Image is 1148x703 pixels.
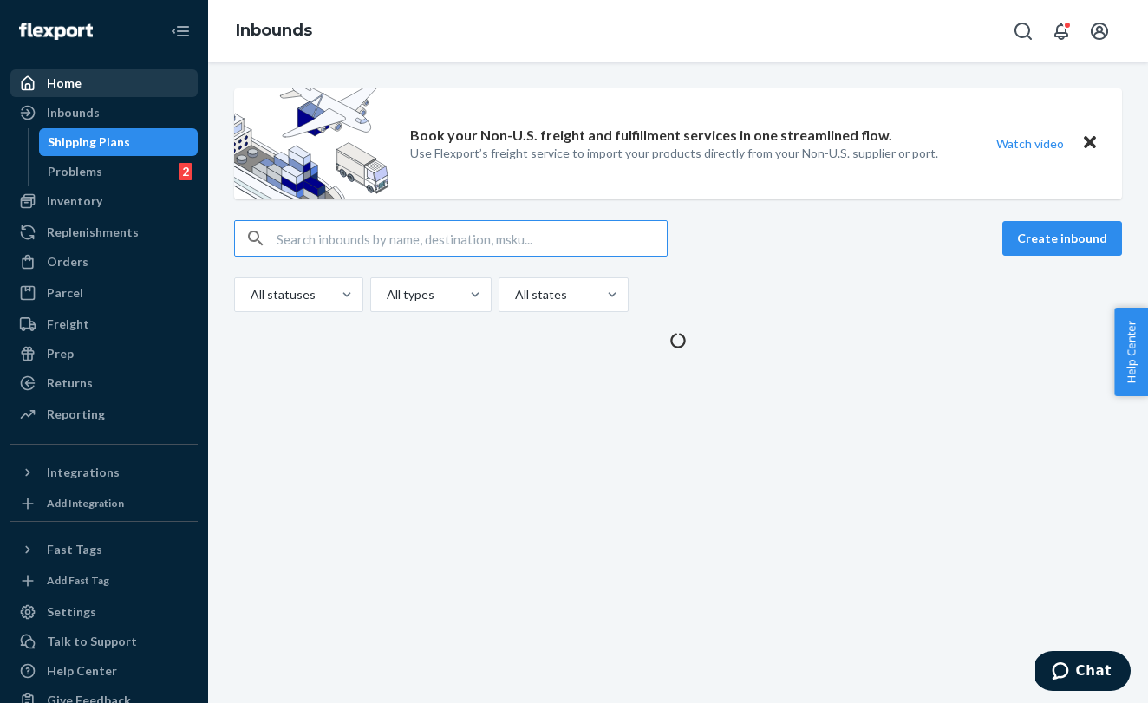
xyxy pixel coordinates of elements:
div: Home [47,75,82,92]
button: Help Center [1114,308,1148,396]
div: Reporting [47,406,105,423]
div: Talk to Support [47,633,137,650]
div: Orders [47,253,88,270]
ol: breadcrumbs [222,6,326,56]
p: Book your Non-U.S. freight and fulfillment services in one streamlined flow. [410,126,892,146]
div: Problems [48,163,102,180]
input: All states [513,286,515,303]
a: Home [10,69,198,97]
div: Inbounds [47,104,100,121]
img: Flexport logo [19,23,93,40]
button: Integrations [10,459,198,486]
div: Help Center [47,662,117,680]
div: Prep [47,345,74,362]
div: Integrations [47,464,120,481]
button: Fast Tags [10,536,198,563]
div: Replenishments [47,224,139,241]
div: Inventory [47,192,102,210]
div: Returns [47,374,93,392]
div: 2 [179,163,192,180]
a: Freight [10,310,198,338]
a: Inbounds [10,99,198,127]
a: Add Fast Tag [10,570,198,591]
div: Add Fast Tag [47,573,109,588]
a: Reporting [10,400,198,428]
a: Inventory [10,187,198,215]
a: Add Integration [10,493,198,514]
a: Help Center [10,657,198,685]
iframe: Abre un widget desde donde se puede chatear con uno de los agentes [1035,651,1131,694]
p: Use Flexport’s freight service to import your products directly from your Non-U.S. supplier or port. [410,145,938,162]
div: Parcel [47,284,83,302]
button: Close [1079,131,1101,156]
div: Add Integration [47,496,124,511]
button: Create inbound [1002,221,1122,256]
a: Replenishments [10,218,198,246]
button: Close Navigation [163,14,198,49]
input: Search inbounds by name, destination, msku... [277,221,667,256]
div: Fast Tags [47,541,102,558]
a: Shipping Plans [39,128,199,156]
a: Inbounds [236,21,312,40]
a: Settings [10,598,198,626]
a: Prep [10,340,198,368]
button: Talk to Support [10,628,198,655]
a: Problems2 [39,158,199,186]
button: Open notifications [1044,14,1079,49]
a: Orders [10,248,198,276]
button: Open account menu [1082,14,1117,49]
button: Open Search Box [1006,14,1040,49]
a: Returns [10,369,198,397]
div: Settings [47,603,96,621]
a: Parcel [10,279,198,307]
div: Freight [47,316,89,333]
div: Shipping Plans [48,133,130,151]
input: All types [385,286,387,303]
input: All statuses [249,286,251,303]
button: Watch video [985,131,1075,156]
